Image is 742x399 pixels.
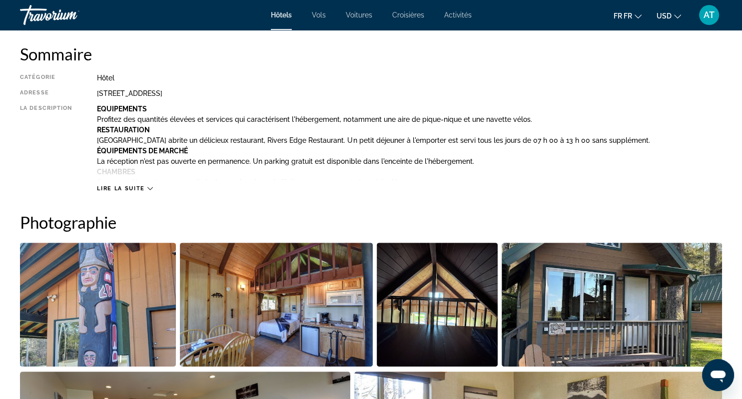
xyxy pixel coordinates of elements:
a: Hôtels [271,11,292,19]
div: Catégorie [20,74,72,82]
div: [STREET_ADDRESS] [97,89,722,97]
p: [GEOGRAPHIC_DATA] abrite un délicieux restaurant, Rivers Edge Restaurant. Un petit déjeuner à l'e... [97,136,722,144]
iframe: Bouton de lancement de la fenêtre de messagerie [702,359,734,391]
button: Menu utilisateur [696,4,722,25]
span: fr fr [614,12,632,20]
a: Croisières [392,11,424,19]
div: Hôtel [97,74,722,82]
button: Diamoteur d'image ouvert plein écran [502,242,723,367]
span: Lire la suite [97,185,144,192]
b: Équipements de marché [97,147,188,155]
button: Diamoteur d'image ouvert plein écran [180,242,373,367]
a: Activités [444,11,472,19]
h2: Sommaire [20,44,722,64]
b: Equipements [97,105,147,113]
div: La description [20,105,72,180]
button: Lire la suite [97,185,152,192]
b: Restauration [97,126,150,134]
a: Vols [312,11,326,19]
a: Voitures [346,11,372,19]
div: Adresse [20,89,72,97]
h2: Photographie [20,212,722,232]
p: La réception n'est pas ouverte en permanence. Un parking gratuit est disponible dans l'enceinte d... [97,157,722,165]
button: Diamoteur d'image ouvert plein écran [377,242,498,367]
a: Travorium [20,2,120,28]
button: Diamoteur d'image ouvert plein écran [20,242,176,367]
button: Changement de monnaie [657,8,681,23]
p: Profitez des quantités élevées et services qui caractérisent l'hébergement, notamment une aire de... [97,115,722,123]
button: Changer de langue [614,8,642,23]
span: USD [657,12,672,20]
span: AT [704,10,715,20]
